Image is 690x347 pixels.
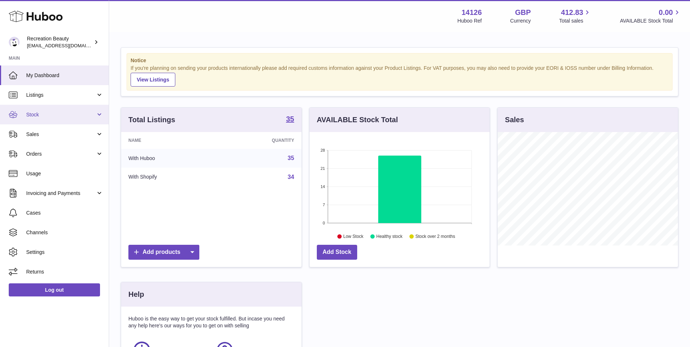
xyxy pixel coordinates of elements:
[317,115,398,125] h3: AVAILABLE Stock Total
[505,115,524,125] h3: Sales
[128,115,175,125] h3: Total Listings
[26,131,96,138] span: Sales
[131,65,669,87] div: If you're planning on sending your products internationally please add required customs informati...
[288,155,294,161] a: 35
[659,8,673,17] span: 0.00
[376,234,403,239] text: Healthy stock
[26,210,103,216] span: Cases
[559,17,591,24] span: Total sales
[26,72,103,79] span: My Dashboard
[323,203,325,207] text: 7
[121,149,218,168] td: With Huboo
[559,8,591,24] a: 412.83 Total sales
[121,168,218,187] td: With Shopify
[458,17,482,24] div: Huboo Ref
[317,245,357,260] a: Add Stock
[128,315,294,329] p: Huboo is the easy way to get your stock fulfilled. But incase you need any help here's our ways f...
[561,8,583,17] span: 412.83
[131,57,669,64] strong: Notice
[515,8,531,17] strong: GBP
[131,73,175,87] a: View Listings
[343,234,364,239] text: Low Stock
[26,268,103,275] span: Returns
[26,170,103,177] span: Usage
[620,8,681,24] a: 0.00 AVAILABLE Stock Total
[9,283,100,296] a: Log out
[128,290,144,299] h3: Help
[128,245,199,260] a: Add products
[320,166,325,171] text: 21
[462,8,482,17] strong: 14126
[26,229,103,236] span: Channels
[121,132,218,149] th: Name
[218,132,301,149] th: Quantity
[286,115,294,124] a: 35
[26,249,103,256] span: Settings
[27,43,107,48] span: [EMAIL_ADDRESS][DOMAIN_NAME]
[510,17,531,24] div: Currency
[26,151,96,157] span: Orders
[26,190,96,197] span: Invoicing and Payments
[27,35,92,49] div: Recreation Beauty
[320,148,325,152] text: 28
[26,111,96,118] span: Stock
[620,17,681,24] span: AVAILABLE Stock Total
[9,37,20,48] img: barney@recreationbeauty.com
[288,174,294,180] a: 34
[26,92,96,99] span: Listings
[286,115,294,123] strong: 35
[320,184,325,189] text: 14
[415,234,455,239] text: Stock over 2 months
[323,221,325,225] text: 0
